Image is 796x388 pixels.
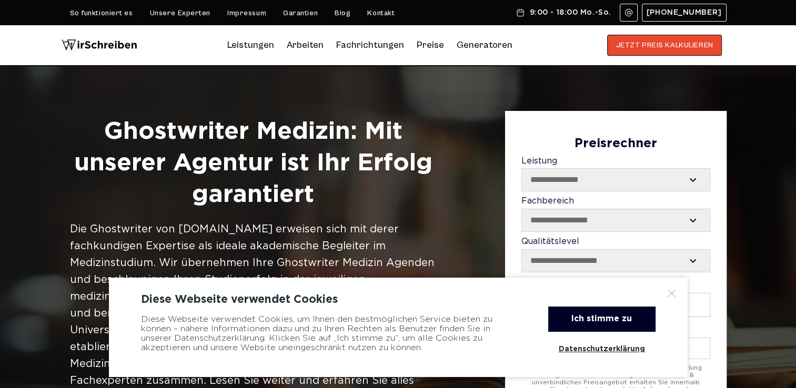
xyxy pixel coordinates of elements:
[150,9,210,17] a: Unsere Experten
[227,37,274,54] a: Leistungen
[521,157,710,192] label: Leistung
[548,307,656,332] div: Ich stimme zu
[417,39,444,50] a: Preise
[283,9,318,17] a: Garantien
[62,35,137,56] img: logo wirschreiben
[521,237,710,272] label: Qualitätslevel
[227,9,266,17] a: Impressum
[522,169,710,191] select: Leistung
[457,37,512,54] a: Generatoren
[141,293,656,306] div: Diese Webseite verwendet Cookies
[624,8,633,17] img: Email
[548,337,656,361] a: Datenschutzerklärung
[521,197,710,232] label: Fachbereich
[141,307,522,361] div: Diese Webseite verwendet Cookies, um Ihnen den bestmöglichen Service bieten zu können – nähere In...
[336,37,404,54] a: Fachrichtungen
[70,9,133,17] a: So funktioniert es
[647,8,722,17] span: [PHONE_NUMBER]
[522,250,710,272] select: Qualitätslevel
[522,209,710,231] select: Fachbereich
[70,116,437,210] h1: Ghostwriter Medizin: Mit unserer Agentur ist Ihr Erfolg garantiert
[367,9,395,17] a: Kontakt
[642,4,727,22] a: [PHONE_NUMBER]
[335,9,350,17] a: Blog
[516,8,525,17] img: Schedule
[287,37,324,54] a: Arbeiten
[529,8,611,17] span: 9:00 - 18:00 Mo.-So.
[521,137,710,151] div: Preisrechner
[607,35,722,56] button: JETZT PREIS KALKULIEREN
